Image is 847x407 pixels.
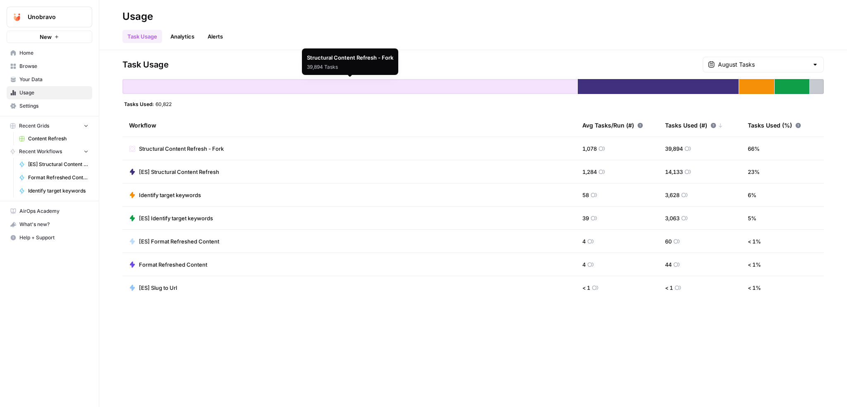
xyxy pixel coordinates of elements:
span: 58 [582,191,589,199]
input: August Tasks [718,60,809,69]
div: Workflow [129,114,569,137]
span: New [40,33,52,41]
a: Identify target keywords [15,184,92,197]
a: Browse [7,60,92,73]
span: < 1 % [748,237,761,246]
a: [ES] Identify target keywords [129,214,213,222]
span: 14,133 [665,168,683,176]
div: Tasks Used (#) [665,114,723,137]
span: Content Refresh [28,135,89,142]
a: Your Data [7,73,92,86]
button: Help + Support [7,231,92,244]
span: 3,063 [665,214,680,222]
span: < 1 [665,284,673,292]
span: [ES] Identify target keywords [139,214,213,222]
button: What's new? [7,218,92,231]
span: Format Refreshed Content [28,174,89,181]
span: AirOps Academy [19,207,89,215]
a: Home [7,46,92,60]
a: Format Refreshed Content [15,171,92,184]
span: [ES] Format Refreshed Content [139,237,219,246]
img: Unobravo Logo [10,10,24,24]
span: 1,078 [582,144,597,153]
span: Identify target keywords [28,187,89,195]
a: Analytics [165,30,199,43]
span: 23 % [748,168,760,176]
a: [ES] Slug to Url [129,284,177,292]
span: Browse [19,63,89,70]
span: < 1 % [748,260,761,269]
a: [ES] Format Refreshed Content [129,237,219,246]
span: Task Usage [122,59,169,70]
a: Settings [7,99,92,113]
span: 4 [582,260,586,269]
a: [ES] Structural Content Refresh [15,158,92,171]
span: 39 [582,214,589,222]
span: < 1 [582,284,590,292]
button: New [7,31,92,43]
span: [ES] Structural Content Refresh [28,161,89,168]
span: 60,822 [156,101,172,107]
span: Structural Content Refresh - Fork [139,144,224,153]
span: [ES] Structural Content Refresh [139,168,219,176]
div: Avg Tasks/Run (#) [582,114,643,137]
a: Alerts [203,30,228,43]
span: 6 % [748,191,756,199]
a: Content Refresh [15,132,92,145]
a: AirOps Academy [7,205,92,218]
span: 44 [665,260,672,269]
span: Format Refreshed Content [139,260,207,269]
span: 60 [665,237,672,246]
span: Recent Workflows [19,148,62,155]
span: Help + Support [19,234,89,241]
span: [ES] Slug to Url [139,284,177,292]
button: Recent Grids [7,120,92,132]
span: 66 % [748,144,760,153]
div: Tasks Used (%) [748,114,801,137]
span: Settings [19,102,89,110]
a: Structural Content Refresh - Fork [129,144,224,153]
div: Usage [122,10,153,23]
span: Tasks Used: [124,101,154,107]
span: Usage [19,89,89,96]
span: < 1 % [748,284,761,292]
span: Home [19,49,89,57]
span: Unobravo [28,13,78,21]
span: 39,894 [665,144,683,153]
div: What's new? [7,218,92,231]
a: Task Usage [122,30,162,43]
button: Workspace: Unobravo [7,7,92,27]
span: 5 % [748,214,756,222]
button: Recent Workflows [7,145,92,158]
span: 3,628 [665,191,680,199]
span: Identify target keywords [139,191,201,199]
span: Your Data [19,76,89,83]
span: Recent Grids [19,122,49,130]
a: Identify target keywords [129,191,201,199]
a: [ES] Structural Content Refresh [129,168,219,176]
span: 4 [582,237,586,246]
a: Format Refreshed Content [129,260,207,269]
span: 1,284 [582,168,597,176]
a: Usage [7,86,92,99]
